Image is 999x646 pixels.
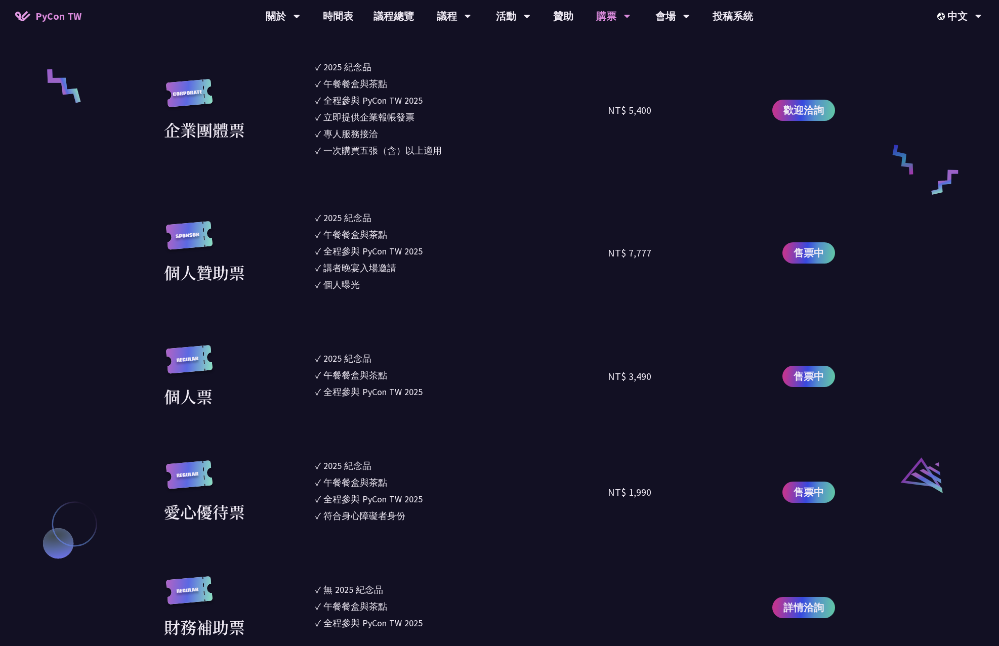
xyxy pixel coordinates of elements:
li: ✓ [315,385,608,399]
a: 歡迎洽詢 [772,100,835,121]
div: 財務補助票 [164,615,245,639]
img: corporate.a587c14.svg [164,79,215,118]
li: ✓ [315,94,608,107]
div: 全程參與 PyCon TW 2025 [323,492,423,506]
div: 符合身心障礙者身份 [323,509,405,523]
img: Home icon of PyCon TW 2025 [15,11,30,21]
div: 個人票 [164,384,213,408]
li: ✓ [315,278,608,291]
div: 午餐餐盒與茶點 [323,228,387,241]
a: 售票中 [782,366,835,387]
div: 午餐餐盒與茶點 [323,476,387,489]
img: sponsor.43e6a3a.svg [164,221,215,260]
span: 售票中 [794,369,824,384]
div: 個人曝光 [323,278,360,291]
img: regular.8f272d9.svg [164,345,215,384]
div: 午餐餐盒與茶點 [323,599,387,613]
div: 立即提供企業報帳發票 [323,110,414,124]
span: 詳情洽詢 [783,600,824,615]
li: ✓ [315,144,608,157]
li: ✓ [315,244,608,258]
span: 歡迎洽詢 [783,103,824,118]
li: ✓ [315,509,608,523]
li: ✓ [315,127,608,141]
div: 講者晚宴入場邀請 [323,261,396,275]
div: 企業團體票 [164,117,245,142]
div: 2025 紀念品 [323,211,371,225]
li: ✓ [315,352,608,365]
li: ✓ [315,261,608,275]
div: 2025 紀念品 [323,60,371,74]
div: 午餐餐盒與茶點 [323,77,387,91]
a: 詳情洽詢 [772,597,835,618]
div: 全程參與 PyCon TW 2025 [323,385,423,399]
div: 專人服務接洽 [323,127,378,141]
div: NT$ 3,490 [608,369,651,384]
span: 售票中 [794,245,824,261]
li: ✓ [315,616,608,630]
li: ✓ [315,228,608,241]
div: 愛心優待票 [164,499,245,524]
li: ✓ [315,368,608,382]
div: 全程參與 PyCon TW 2025 [323,244,423,258]
div: 全程參與 PyCon TW 2025 [323,616,423,630]
li: ✓ [315,60,608,74]
img: regular.8f272d9.svg [164,460,215,499]
a: 售票中 [782,242,835,264]
li: ✓ [315,476,608,489]
li: ✓ [315,77,608,91]
li: ✓ [315,459,608,472]
div: 2025 紀念品 [323,459,371,472]
li: ✓ [315,211,608,225]
div: NT$ 5,400 [608,103,651,118]
a: PyCon TW [5,4,92,29]
div: 無 2025 紀念品 [323,583,383,596]
img: Locale Icon [937,13,947,20]
li: ✓ [315,599,608,613]
span: PyCon TW [35,9,81,24]
li: ✓ [315,492,608,506]
img: regular.8f272d9.svg [164,576,215,615]
li: ✓ [315,110,608,124]
div: 午餐餐盒與茶點 [323,368,387,382]
div: 個人贊助票 [164,260,245,284]
span: 售票中 [794,485,824,500]
li: ✓ [315,583,608,596]
div: 全程參與 PyCon TW 2025 [323,94,423,107]
div: NT$ 1,990 [608,485,651,500]
div: NT$ 7,777 [608,245,651,261]
a: 售票中 [782,482,835,503]
div: 一次購買五張（含）以上適用 [323,144,442,157]
div: 2025 紀念品 [323,352,371,365]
